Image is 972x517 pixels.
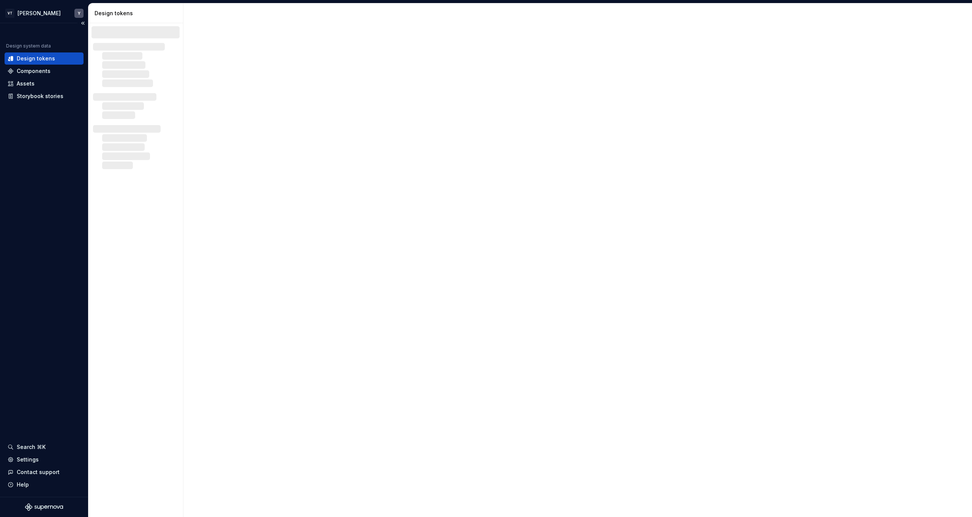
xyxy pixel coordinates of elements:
[25,503,63,511] svg: Supernova Logo
[5,466,84,478] button: Contact support
[17,80,35,87] div: Assets
[5,90,84,102] a: Storybook stories
[5,52,84,65] a: Design tokens
[5,441,84,453] button: Search ⌘K
[5,479,84,491] button: Help
[5,78,84,90] a: Assets
[77,18,88,29] button: Collapse sidebar
[78,10,80,16] div: Y
[95,10,180,17] div: Design tokens
[17,10,61,17] div: [PERSON_NAME]
[2,5,87,21] button: VT[PERSON_NAME]Y
[6,43,51,49] div: Design system data
[17,456,39,463] div: Settings
[5,9,14,18] div: VT
[5,454,84,466] a: Settings
[17,67,50,75] div: Components
[17,55,55,62] div: Design tokens
[17,443,46,451] div: Search ⌘K
[17,92,63,100] div: Storybook stories
[17,468,60,476] div: Contact support
[17,481,29,488] div: Help
[5,65,84,77] a: Components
